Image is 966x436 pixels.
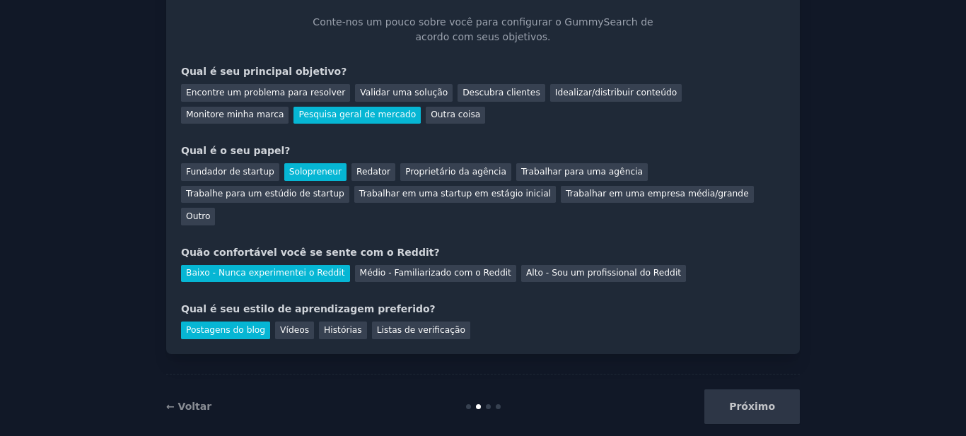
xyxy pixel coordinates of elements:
font: Encontre um problema para resolver [186,88,345,98]
font: Validar uma solução [360,88,448,98]
font: Qual é seu estilo de aprendizagem preferido? [181,303,436,314]
font: Vídeos [280,325,309,335]
a: ← Voltar [166,401,211,412]
font: Descubra clientes [462,88,540,98]
font: Fundador de startup [186,167,274,177]
font: Solopreneur [289,167,342,177]
font: Alto - Sou um profissional do Reddit [526,268,681,278]
font: Histórias [324,325,362,335]
font: Conte-nos um pouco sobre você para configurar o GummySearch de acordo com seus objetivos. [313,16,653,42]
font: Médio - Familiarizado com o Reddit [360,268,511,278]
font: Trabalhar em uma empresa média/grande [566,189,749,199]
font: Monitore minha marca [186,110,284,119]
font: Qual é o seu papel? [181,145,290,156]
font: Qual é seu principal objetivo? [181,66,347,77]
font: Trabalhar em uma startup em estágio inicial [359,189,551,199]
font: Idealizar/distribuir conteúdo [555,88,677,98]
font: Redator [356,167,390,177]
font: Trabalhe para um estúdio de startup [186,189,344,199]
font: Outra coisa [431,110,480,119]
font: Baixo - Nunca experimentei o Reddit [186,268,345,278]
font: Quão confortável você se sente com o Reddit? [181,247,440,258]
font: Pesquisa geral de mercado [298,110,416,119]
font: Postagens do blog [186,325,265,335]
font: Trabalhar para uma agência [521,167,643,177]
font: Proprietário da agência [405,167,506,177]
font: Listas de verificação [377,325,465,335]
font: Outro [186,211,210,221]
